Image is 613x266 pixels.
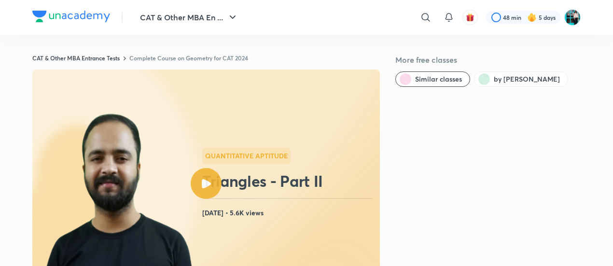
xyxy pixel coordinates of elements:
[474,71,568,87] button: by Raman Tiwari
[32,11,110,25] a: Company Logo
[466,13,474,22] img: avatar
[129,54,248,62] a: Complete Course on Geometry for CAT 2024
[134,8,244,27] button: CAT & Other MBA En ...
[202,207,376,219] h4: [DATE] • 5.6K views
[395,71,470,87] button: Similar classes
[527,13,537,22] img: streak
[395,54,581,66] h5: More free classes
[494,74,560,84] span: by Raman Tiwari
[32,11,110,22] img: Company Logo
[564,9,581,26] img: VIDISHA PANDEY
[415,74,462,84] span: Similar classes
[462,10,478,25] button: avatar
[32,54,120,62] a: CAT & Other MBA Entrance Tests
[202,171,376,191] h2: Triangles - Part II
